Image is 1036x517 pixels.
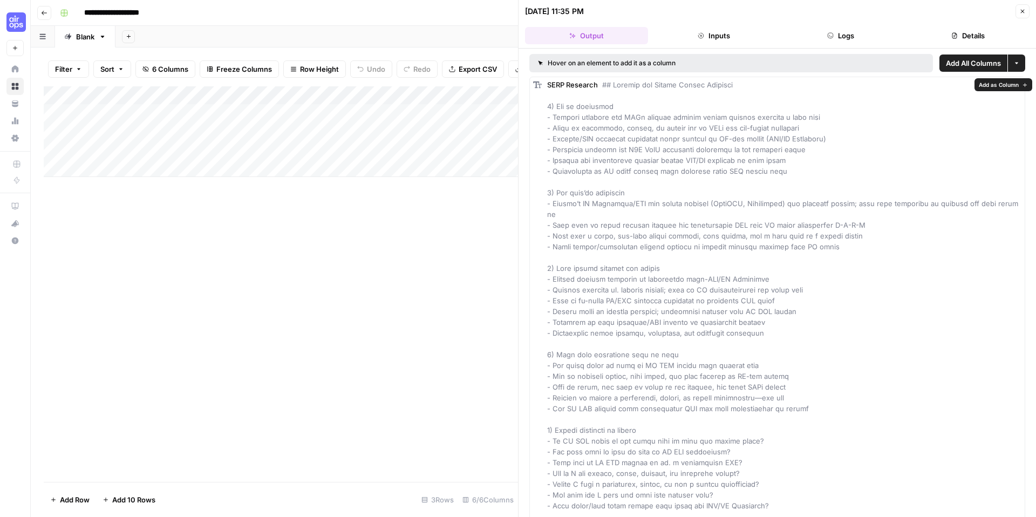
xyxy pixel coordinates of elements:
[525,6,584,17] div: [DATE] 11:35 PM
[652,27,775,44] button: Inputs
[367,64,385,74] span: Undo
[6,95,24,112] a: Your Data
[7,215,23,232] div: What's new?
[417,491,458,508] div: 3 Rows
[152,64,188,74] span: 6 Columns
[135,60,195,78] button: 6 Columns
[60,494,90,505] span: Add Row
[100,64,114,74] span: Sort
[442,60,504,78] button: Export CSV
[300,64,339,74] span: Row Height
[6,232,24,249] button: Help + Support
[906,27,1030,44] button: Details
[397,60,438,78] button: Redo
[6,9,24,36] button: Workspace: Cohort 5
[780,27,903,44] button: Logs
[200,60,279,78] button: Freeze Columns
[6,60,24,78] a: Home
[525,27,648,44] button: Output
[6,112,24,130] a: Usage
[216,64,272,74] span: Freeze Columns
[55,64,72,74] span: Filter
[96,491,162,508] button: Add 10 Rows
[44,491,96,508] button: Add Row
[112,494,155,505] span: Add 10 Rows
[939,55,1007,72] button: Add All Columns
[6,130,24,147] a: Settings
[6,198,24,215] a: AirOps Academy
[946,58,1001,69] span: Add All Columns
[538,58,800,68] div: Hover on an element to add it as a column
[76,31,94,42] div: Blank
[547,80,598,89] span: SERP Research
[93,60,131,78] button: Sort
[6,215,24,232] button: What's new?
[6,78,24,95] a: Browse
[283,60,346,78] button: Row Height
[413,64,431,74] span: Redo
[459,64,497,74] span: Export CSV
[6,12,26,32] img: Cohort 5 Logo
[350,60,392,78] button: Undo
[48,60,89,78] button: Filter
[55,26,115,47] a: Blank
[458,491,518,508] div: 6/6 Columns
